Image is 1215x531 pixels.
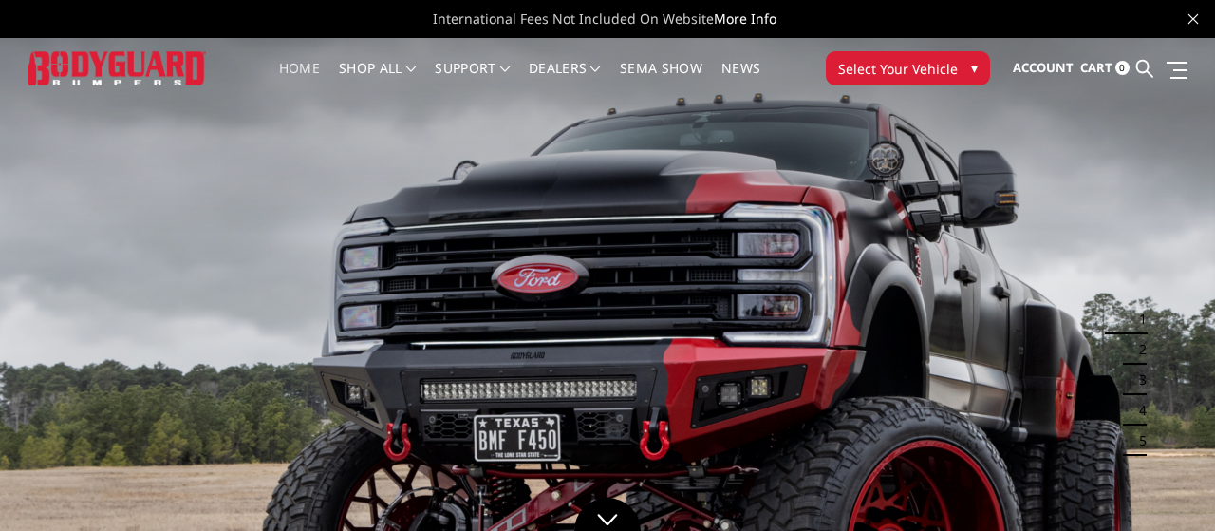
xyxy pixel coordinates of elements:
[971,58,978,78] span: ▾
[435,62,510,99] a: Support
[1128,426,1147,456] button: 5 of 5
[28,51,206,86] img: BODYGUARD BUMPERS
[339,62,416,99] a: shop all
[838,59,958,79] span: Select Your Vehicle
[714,9,776,28] a: More Info
[1128,365,1147,395] button: 3 of 5
[529,62,601,99] a: Dealers
[1013,43,1074,94] a: Account
[1115,61,1130,75] span: 0
[620,62,702,99] a: SEMA Show
[1080,43,1130,94] a: Cart 0
[826,51,990,85] button: Select Your Vehicle
[1128,395,1147,426] button: 4 of 5
[1128,304,1147,334] button: 1 of 5
[574,498,641,531] a: Click to Down
[1128,334,1147,365] button: 2 of 5
[279,62,320,99] a: Home
[1080,59,1112,76] span: Cart
[721,62,760,99] a: News
[1013,59,1074,76] span: Account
